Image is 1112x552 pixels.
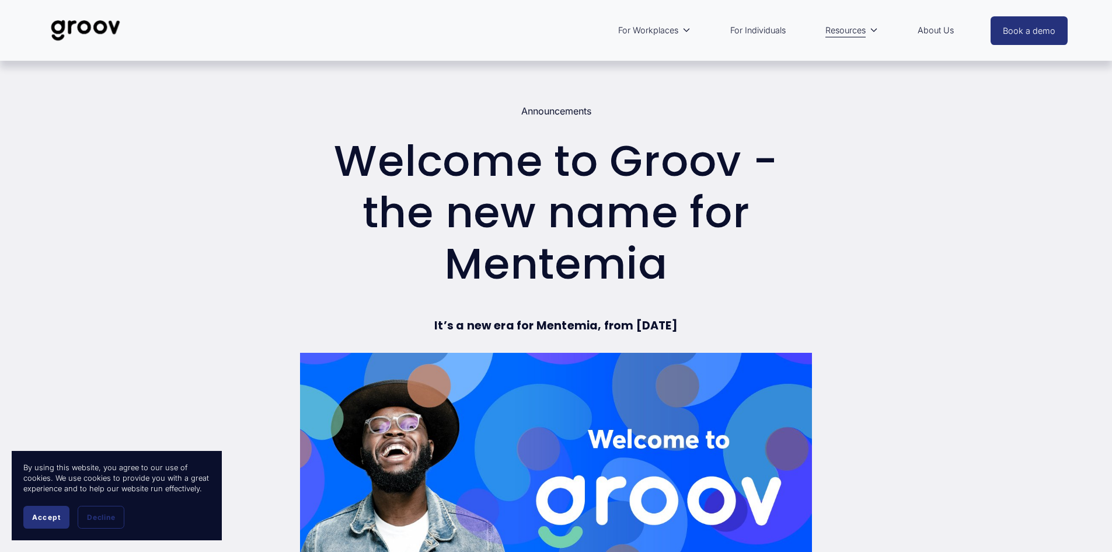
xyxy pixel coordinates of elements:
button: Decline [78,506,124,529]
strong: It’s a new era for Mentemia, from [DATE] [434,318,678,334]
span: Accept [32,513,61,522]
span: Decline [87,513,115,522]
a: Book a demo [991,16,1068,45]
img: Groov | Unlock Human Potential at Work and in Life [44,11,127,50]
section: Cookie banner [12,451,222,540]
a: folder dropdown [612,17,697,44]
p: By using this website, you agree to our use of cookies. We use cookies to provide you with a grea... [23,463,210,494]
a: Announcements [521,105,591,117]
h1: Welcome to Groov - the new name for Mentemia [300,136,811,290]
button: Accept [23,506,69,529]
a: For Individuals [724,17,792,44]
a: folder dropdown [820,17,884,44]
span: For Workplaces [618,23,678,38]
a: About Us [912,17,960,44]
span: Resources [825,23,866,38]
